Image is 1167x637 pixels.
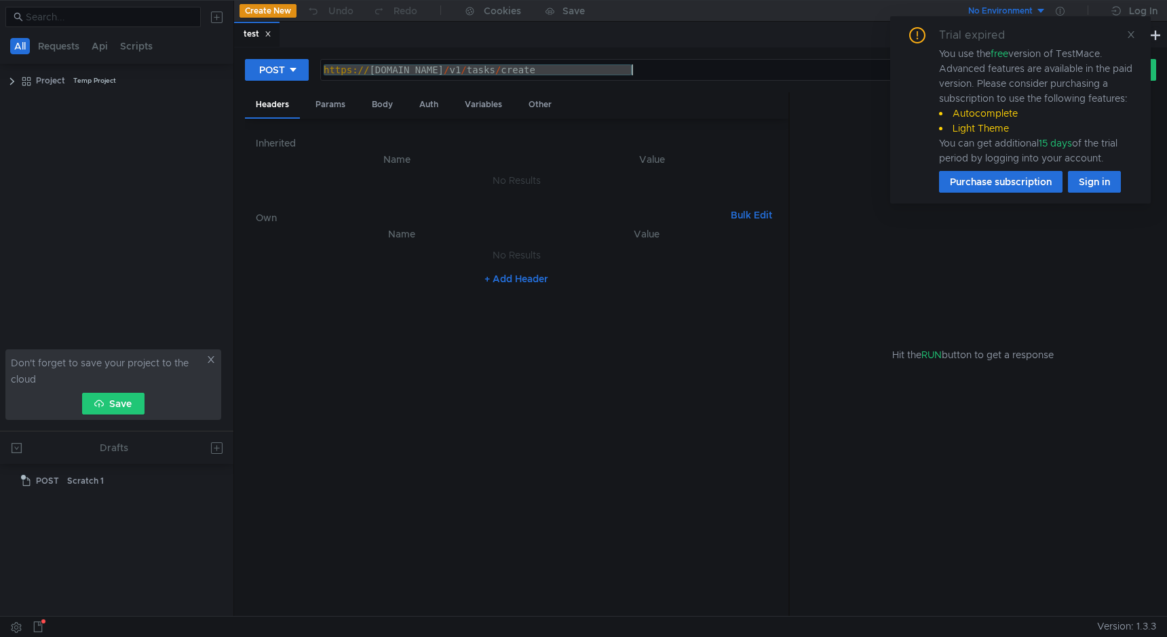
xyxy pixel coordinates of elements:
[245,92,300,119] div: Headers
[493,249,541,261] nz-embed-empty: No Results
[562,6,585,16] div: Save
[259,62,285,77] div: POST
[36,471,59,491] span: POST
[363,1,427,21] button: Redo
[1039,137,1072,149] span: 15 days
[240,4,296,18] button: Create New
[454,92,513,117] div: Variables
[479,271,554,287] button: + Add Header
[939,171,1063,193] button: Purchase subscription
[116,38,157,54] button: Scripts
[527,151,778,168] th: Value
[991,47,1008,60] span: free
[725,207,778,223] button: Bulk Edit
[408,92,449,117] div: Auth
[1097,617,1156,636] span: Version: 1.3.3
[394,3,417,19] div: Redo
[88,38,112,54] button: Api
[527,226,767,242] th: Value
[518,92,562,117] div: Other
[267,151,527,168] th: Name
[73,71,116,91] div: Temp Project
[245,59,309,81] button: POST
[484,3,521,19] div: Cookies
[244,27,271,41] div: test
[1068,171,1121,193] button: Sign in
[67,471,104,491] div: Scratch 1
[1129,3,1158,19] div: Log In
[921,349,942,361] span: RUN
[26,9,193,24] input: Search...
[278,226,527,242] th: Name
[361,92,404,117] div: Body
[36,71,65,91] div: Project
[34,38,83,54] button: Requests
[968,5,1033,18] div: No Environment
[939,46,1134,166] div: You use the version of TestMace. Advanced features are available in the paid version. Please cons...
[296,1,363,21] button: Undo
[939,106,1134,121] li: Autocomplete
[256,210,725,226] h6: Own
[100,440,128,456] div: Drafts
[939,136,1134,166] div: You can get additional of the trial period by logging into your account.
[11,355,204,387] span: Don't forget to save your project to the cloud
[256,135,778,151] h6: Inherited
[328,3,353,19] div: Undo
[892,347,1054,362] span: Hit the button to get a response
[82,393,145,414] button: Save
[939,121,1134,136] li: Light Theme
[493,174,541,187] nz-embed-empty: No Results
[10,38,30,54] button: All
[939,27,1021,43] div: Trial expired
[305,92,356,117] div: Params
